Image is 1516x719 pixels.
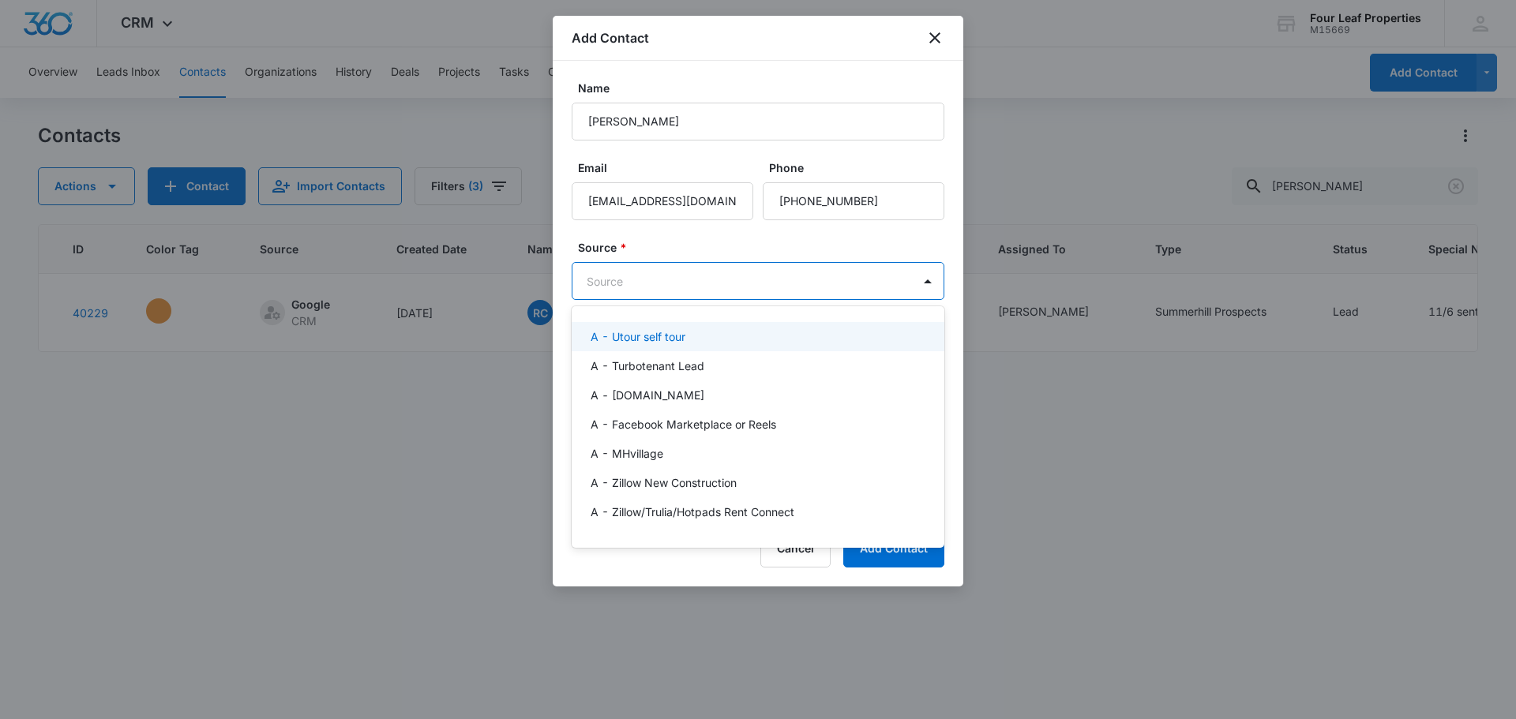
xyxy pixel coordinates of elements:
[591,445,663,462] p: A - MHvillage
[591,387,704,403] p: A - [DOMAIN_NAME]
[591,416,776,433] p: A - Facebook Marketplace or Reels
[591,358,704,374] p: A - Turbotenant Lead
[591,474,737,491] p: A - Zillow New Construction
[591,328,685,345] p: A - Utour self tour
[591,533,824,549] p: [GEOGRAPHIC_DATA] Community Page Form
[591,504,794,520] p: A - Zillow/Trulia/Hotpads Rent Connect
